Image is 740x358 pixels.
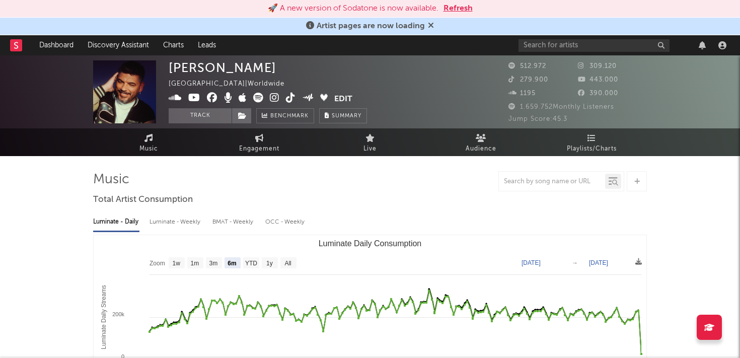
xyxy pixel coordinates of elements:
span: Jump Score: 45.3 [508,116,567,122]
button: Edit [334,93,352,105]
span: Benchmark [270,110,309,122]
div: OCC - Weekly [265,213,306,231]
text: All [284,260,291,267]
a: Live [315,128,425,156]
span: Engagement [239,143,279,155]
text: [DATE] [522,259,541,266]
text: 1y [266,260,273,267]
span: Audience [466,143,496,155]
span: Live [363,143,377,155]
div: 🚀 A new version of Sodatone is now available. [268,3,438,15]
input: Search by song name or URL [499,178,605,186]
div: [GEOGRAPHIC_DATA] | Worldwide [169,78,296,90]
text: 6m [228,260,236,267]
text: Luminate Daily Consumption [319,239,422,248]
a: Playlists/Charts [536,128,647,156]
input: Search for artists [519,39,670,52]
a: Charts [156,35,191,55]
span: 279.900 [508,77,548,83]
span: Artist pages are now loading [317,22,425,30]
button: Refresh [443,3,473,15]
text: [DATE] [589,259,608,266]
span: Total Artist Consumption [93,194,193,206]
a: Engagement [204,128,315,156]
span: 309.120 [578,63,617,69]
a: Dashboard [32,35,81,55]
text: 200k [112,311,124,317]
div: [PERSON_NAME] [169,60,276,75]
text: 1w [173,260,181,267]
a: Audience [425,128,536,156]
text: Zoom [150,260,165,267]
text: YTD [245,260,257,267]
span: 390.000 [578,90,618,97]
text: → [572,259,578,266]
div: Luminate - Daily [93,213,139,231]
span: Summary [332,113,361,119]
button: Track [169,108,232,123]
span: 1195 [508,90,536,97]
text: 3m [209,260,218,267]
a: Leads [191,35,223,55]
div: Luminate - Weekly [150,213,202,231]
span: 1.659.752 Monthly Listeners [508,104,614,110]
button: Summary [319,108,367,123]
text: Luminate Daily Streams [100,285,107,349]
a: Discovery Assistant [81,35,156,55]
span: 443.000 [578,77,618,83]
span: Music [139,143,158,155]
span: 512.972 [508,63,546,69]
a: Benchmark [256,108,314,123]
span: Playlists/Charts [567,143,617,155]
a: Music [93,128,204,156]
text: 1m [191,260,199,267]
div: BMAT - Weekly [212,213,255,231]
span: Dismiss [428,22,434,30]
